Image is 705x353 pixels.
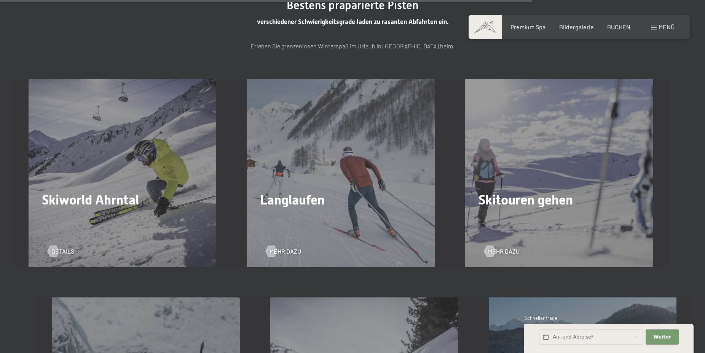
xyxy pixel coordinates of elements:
[607,23,630,30] a: BUCHEN
[479,192,573,208] span: Skitouren gehen
[653,334,671,340] span: Weiter
[270,247,301,256] span: Mehr dazu
[162,41,543,51] p: Erleben Sie grenzenlosen Winterspaß im Urlaub in [GEOGRAPHIC_DATA] beim:
[524,315,557,321] span: Schnellanfrage
[260,192,325,208] span: Langlaufen
[48,247,74,256] a: Details
[51,247,74,256] span: Details
[659,23,675,30] span: Menü
[42,192,139,208] span: Skiworld Ahrntal
[488,247,520,256] span: Mehr dazu
[559,23,594,30] a: Bildergalerie
[257,18,448,26] span: verschiedener Schwierigkeitsgrade laden zu rasanten Abfahrten ein.
[646,329,678,345] button: Weiter
[510,23,545,30] a: Premium Spa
